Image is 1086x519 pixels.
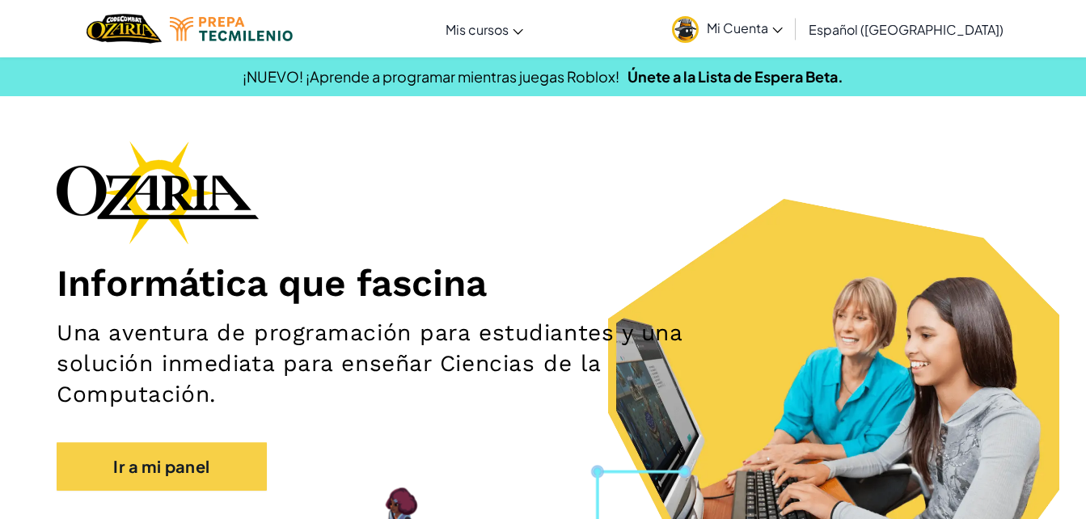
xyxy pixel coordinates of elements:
img: Home [87,12,162,45]
a: Únete a la Lista de Espera Beta. [628,67,843,86]
h1: Informática que fascina [57,260,1029,306]
img: Tecmilenio logo [170,17,293,41]
span: ¡NUEVO! ¡Aprende a programar mientras juegas Roblox! [243,67,619,86]
a: Español ([GEOGRAPHIC_DATA]) [801,7,1012,51]
a: Mi Cuenta [664,3,791,54]
img: avatar [672,16,699,43]
h2: Una aventura de programación para estudiantes y una solución inmediata para enseñar Ciencias de l... [57,318,708,410]
a: Ir a mi panel [57,442,267,491]
img: Ozaria branding logo [57,141,259,244]
span: Mi Cuenta [707,19,783,36]
span: Mis cursos [446,21,509,38]
span: Español ([GEOGRAPHIC_DATA]) [809,21,1004,38]
a: Mis cursos [437,7,531,51]
a: Ozaria by CodeCombat logo [87,12,162,45]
